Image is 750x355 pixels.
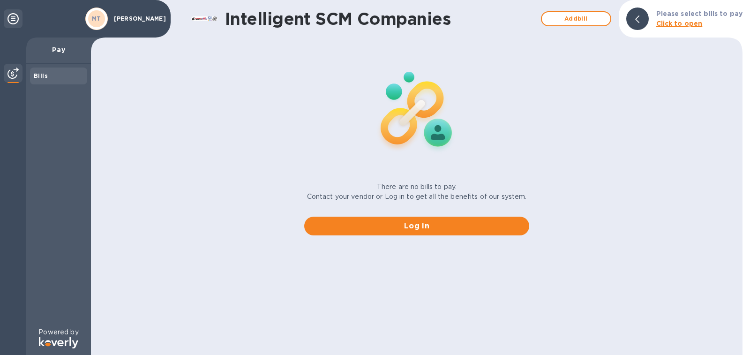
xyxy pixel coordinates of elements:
[656,10,742,17] b: Please select bills to pay
[34,45,83,54] p: Pay
[307,182,527,202] p: There are no bills to pay. Contact your vendor or Log in to get all the benefits of our system.
[34,72,48,79] b: Bills
[114,15,161,22] p: [PERSON_NAME]
[541,11,611,26] button: Addbill
[92,15,101,22] b: MT
[656,20,703,27] b: Click to open
[38,327,78,337] p: Powered by
[39,337,78,348] img: Logo
[225,9,536,29] h1: Intelligent SCM Companies
[549,13,603,24] span: Add bill
[312,220,522,232] span: Log in
[304,217,529,235] button: Log in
